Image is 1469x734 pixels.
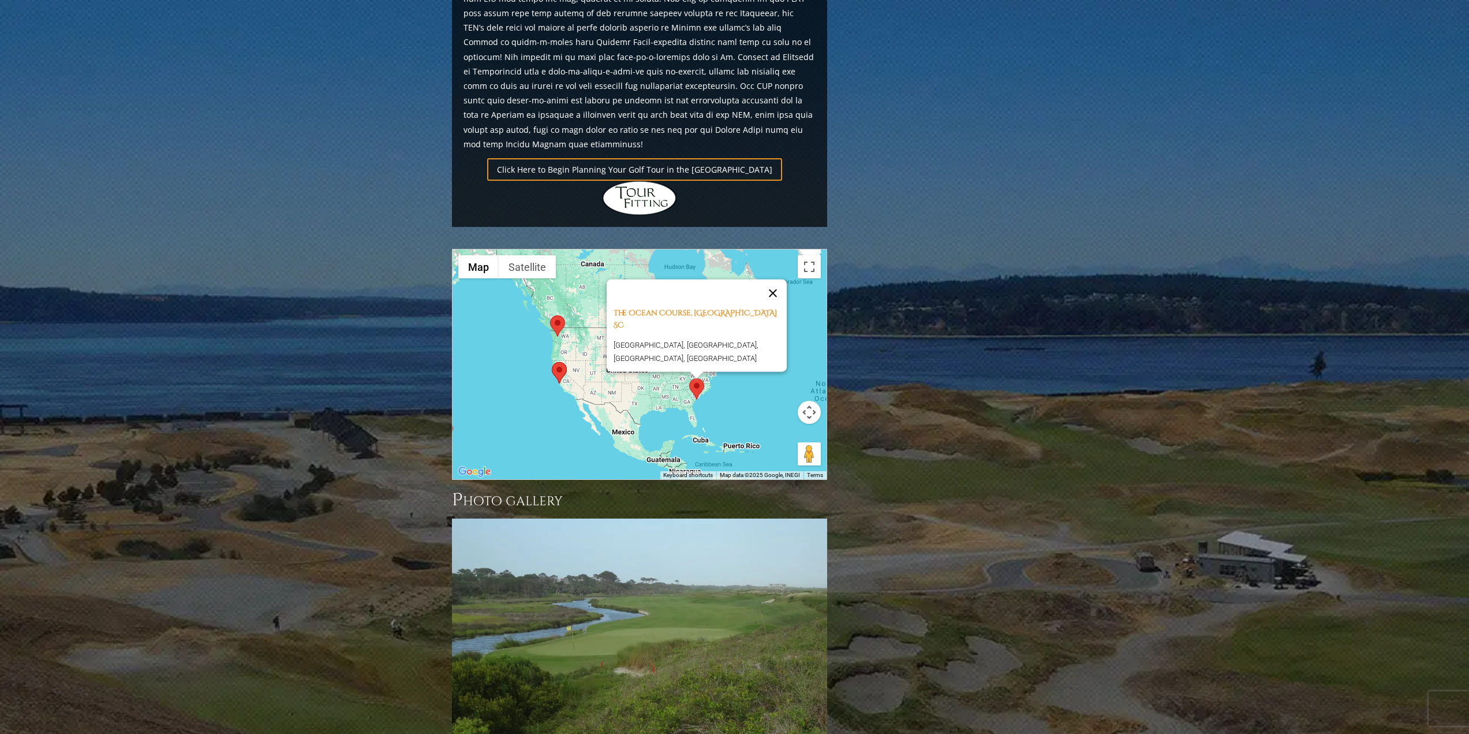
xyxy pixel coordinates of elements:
button: Close [759,280,787,307]
a: Click Here to Begin Planning Your Golf Tour in the [GEOGRAPHIC_DATA] [487,158,782,181]
button: Drag Pegman onto the map to open Street View [798,442,821,465]
a: Open this area in Google Maps (opens a new window) [455,464,494,479]
button: Show street map [458,255,499,278]
button: Show satellite imagery [499,255,556,278]
button: Map camera controls [798,401,821,424]
h3: Photo Gallery [452,489,827,512]
img: Hidden Links [602,181,677,215]
a: The Ocean Course, [GEOGRAPHIC_DATA] SC [614,308,777,330]
img: Google [455,464,494,479]
a: Terms (opens in new tab) [807,472,823,478]
span: Map data ©2025 Google, INEGI [720,472,800,478]
button: Keyboard shortcuts [663,471,713,479]
button: Toggle fullscreen view [798,255,821,278]
p: [GEOGRAPHIC_DATA], [GEOGRAPHIC_DATA], [GEOGRAPHIC_DATA], [GEOGRAPHIC_DATA] [614,338,787,365]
